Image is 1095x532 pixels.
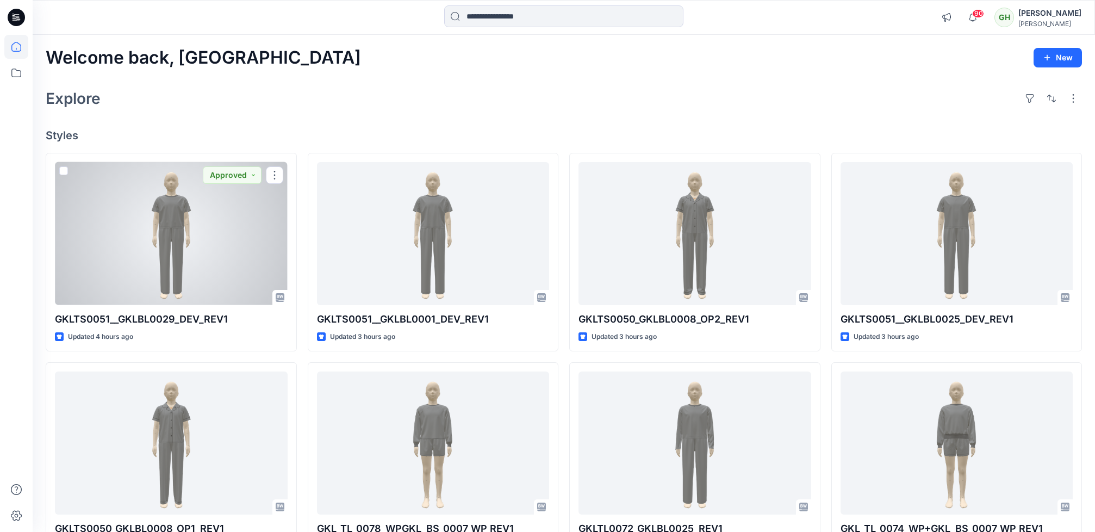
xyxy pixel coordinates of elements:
[1018,7,1081,20] div: [PERSON_NAME]
[55,372,288,515] a: GKLTS0050_GKLBL0008_OP1_REV1
[578,372,811,515] a: GKLTL0072_GKLBL0025_REV1
[994,8,1014,27] div: GH
[46,48,361,68] h2: Welcome back, [GEOGRAPHIC_DATA]
[841,162,1073,305] a: GKLTS0051__GKLBL0025_DEV_REV1
[317,312,550,327] p: GKLTS0051__GKLBL0001_DEV_REV1
[854,331,919,343] p: Updated 3 hours ago
[1034,48,1082,67] button: New
[46,90,101,107] h2: Explore
[55,312,288,327] p: GKLTS0051__GKLBL0029_DEV_REV1
[330,331,395,343] p: Updated 3 hours ago
[55,162,288,305] a: GKLTS0051__GKLBL0029_DEV_REV1
[972,9,984,18] span: 90
[841,312,1073,327] p: GKLTS0051__GKLBL0025_DEV_REV1
[1018,20,1081,28] div: [PERSON_NAME]
[317,372,550,515] a: GKL_TL_0078_WPGKL_BS_0007_WP REV1
[46,129,1082,142] h4: Styles
[578,312,811,327] p: GKLTS0050_GKLBL0008_OP2_REV1
[841,372,1073,515] a: GKL_TL_0074_WP+GKL_BS_0007_WP REV1
[68,331,133,343] p: Updated 4 hours ago
[592,331,657,343] p: Updated 3 hours ago
[317,162,550,305] a: GKLTS0051__GKLBL0001_DEV_REV1
[578,162,811,305] a: GKLTS0050_GKLBL0008_OP2_REV1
